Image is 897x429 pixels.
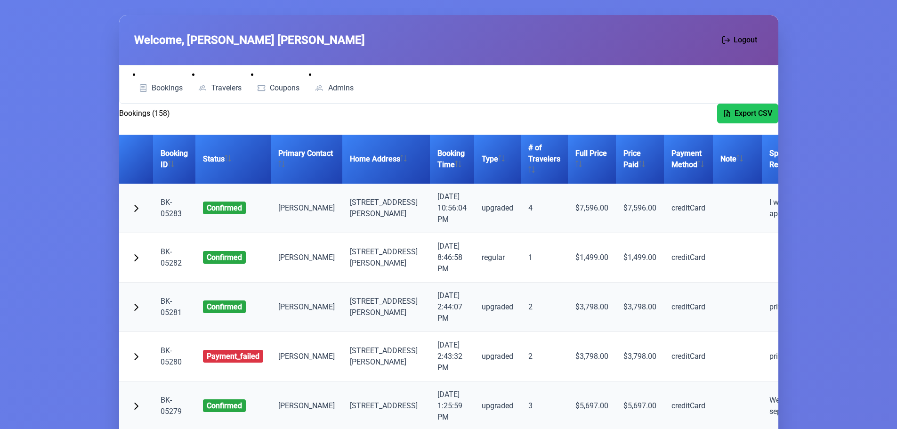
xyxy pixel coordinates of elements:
[616,184,664,233] td: $7,596.00
[521,135,568,184] th: # of Travelers
[616,332,664,381] td: $3,798.00
[153,135,195,184] th: Booking ID
[161,396,182,416] a: BK-05279
[616,233,664,283] td: $1,499.00
[762,332,833,381] td: privet room
[342,332,430,381] td: [STREET_ADDRESS] [PERSON_NAME]
[271,135,342,184] th: Primary Contact
[271,283,342,332] td: [PERSON_NAME]
[762,135,833,184] th: Special Requests
[134,32,365,49] span: Welcome, [PERSON_NAME] [PERSON_NAME]
[664,184,713,233] td: creditCard
[342,184,430,233] td: [STREET_ADDRESS][PERSON_NAME]
[568,283,616,332] td: $3,798.00
[521,184,568,233] td: 4
[342,135,430,184] th: Home Address
[430,135,474,184] th: Booking Time
[271,233,342,283] td: [PERSON_NAME]
[119,108,170,119] h2: Bookings (158)
[211,84,242,92] span: Travelers
[664,233,713,283] td: creditCard
[664,135,713,184] th: Payment Method
[342,233,430,283] td: [STREET_ADDRESS] [PERSON_NAME]
[203,399,246,412] span: confirmed
[717,104,778,123] button: Export CSV
[521,332,568,381] td: 2
[474,184,521,233] td: upgraded
[161,198,182,218] a: BK-05283
[430,233,474,283] td: [DATE] 8:46:58 PM
[270,84,299,92] span: Coupons
[568,233,616,283] td: $1,499.00
[161,247,182,267] a: BK-05282
[203,202,246,214] span: confirmed
[328,84,354,92] span: Admins
[474,233,521,283] td: regular
[152,84,183,92] span: Bookings
[342,283,430,332] td: [STREET_ADDRESS] [PERSON_NAME]
[203,350,263,363] span: payment_failed
[616,135,664,184] th: Price Paid
[664,332,713,381] td: creditCard
[192,69,247,96] li: Travelers
[716,30,763,50] button: Logout
[735,108,772,119] span: Export CSV
[734,34,757,46] span: Logout
[430,184,474,233] td: [DATE] 10:56:04 PM
[430,283,474,332] td: [DATE] 2:44:07 PM
[271,184,342,233] td: [PERSON_NAME]
[762,184,833,233] td: I want a private apartment
[309,81,359,96] a: Admins
[521,283,568,332] td: 2
[203,300,246,313] span: confirmed
[474,283,521,332] td: upgraded
[203,251,246,264] span: confirmed
[133,81,189,96] a: Bookings
[474,135,521,184] th: Type
[762,283,833,332] td: privet room
[521,233,568,283] td: 1
[161,297,182,317] a: BK-05281
[664,283,713,332] td: creditCard
[430,332,474,381] td: [DATE] 2:43:32 PM
[309,69,359,96] li: Admins
[192,81,247,96] a: Travelers
[251,69,306,96] li: Coupons
[568,135,616,184] th: Full Price
[133,69,189,96] li: Bookings
[713,135,762,184] th: Note
[568,332,616,381] td: $3,798.00
[161,346,182,366] a: BK-05280
[474,332,521,381] td: upgraded
[568,184,616,233] td: $7,596.00
[251,81,306,96] a: Coupons
[271,332,342,381] td: [PERSON_NAME]
[616,283,664,332] td: $3,798.00
[195,135,271,184] th: Status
